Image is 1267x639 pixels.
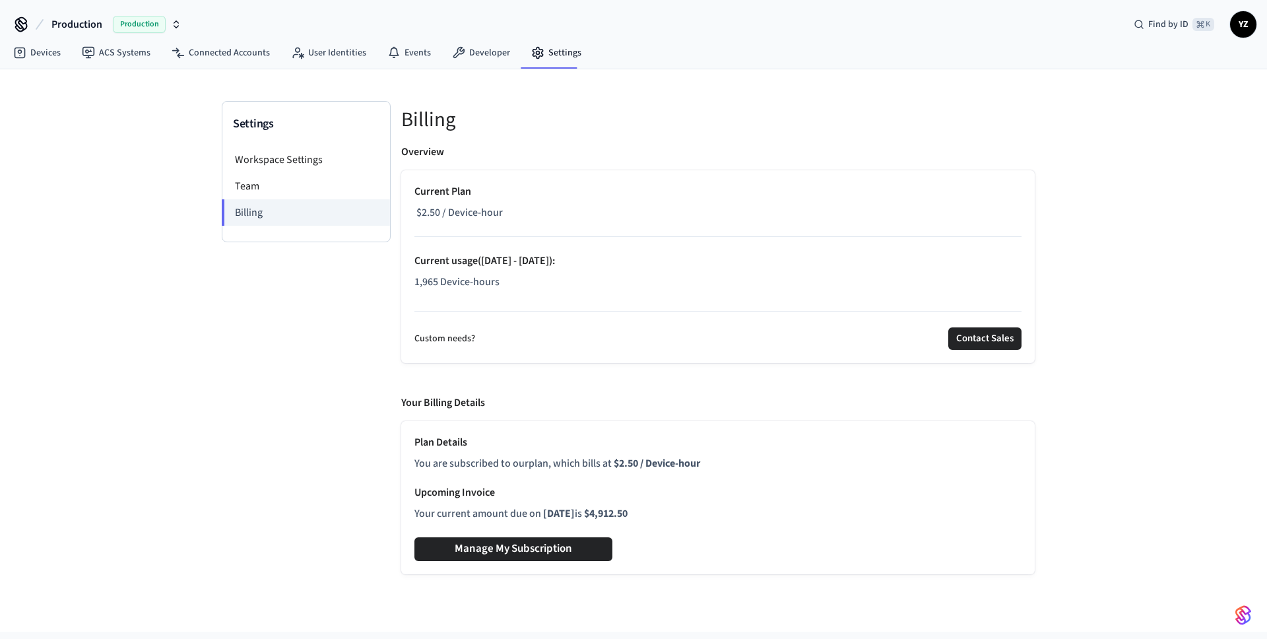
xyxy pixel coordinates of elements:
a: Settings [521,41,592,65]
span: ⌘ K [1192,18,1214,31]
h5: Billing [401,106,1035,133]
button: Contact Sales [948,327,1022,350]
b: $4,912.50 [584,506,628,521]
span: YZ [1231,13,1255,36]
p: Your Billing Details [401,395,485,411]
h3: Settings [233,115,379,133]
li: Billing [222,199,390,226]
span: $2.50 / Device-hour [416,205,503,220]
b: [DATE] [543,506,575,521]
img: SeamLogoGradient.69752ec5.svg [1235,605,1251,626]
div: Custom needs? [414,327,1022,350]
p: Upcoming Invoice [414,485,1022,500]
p: Overview [401,144,444,160]
p: Plan Details [414,434,1022,450]
p: Your current amount due on is [414,506,1022,521]
p: 1,965 Device-hours [414,274,1022,290]
a: Devices [3,41,71,65]
b: $2.50 / Device-hour [614,456,700,471]
a: Connected Accounts [161,41,280,65]
li: Workspace Settings [222,147,390,173]
p: Current usage ([DATE] - [DATE]) : [414,253,1022,269]
div: Find by ID⌘ K [1123,13,1225,36]
span: Production [51,17,102,32]
a: ACS Systems [71,41,161,65]
button: YZ [1230,11,1256,38]
button: Manage My Subscription [414,537,612,561]
a: User Identities [280,41,377,65]
p: You are subscribed to our plan, which bills at [414,455,1022,471]
span: Production [113,16,166,33]
li: Team [222,173,390,199]
span: Find by ID [1148,18,1188,31]
a: Events [377,41,441,65]
a: Developer [441,41,521,65]
p: Current Plan [414,184,1022,199]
